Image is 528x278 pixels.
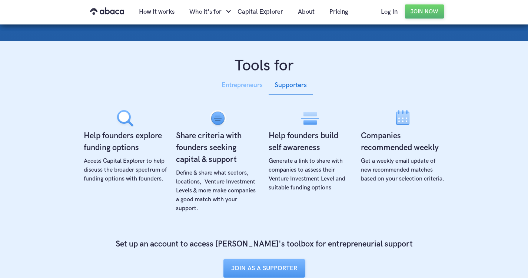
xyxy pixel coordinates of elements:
[223,259,305,278] a: JOIN AS A SUPPORTER
[176,169,259,213] div: Define & share what sectors, locations, Venture Investment Levels & more make companies a good ma...
[269,130,352,154] h4: Help founders build self awareness
[84,157,167,183] div: Access Capital Explorer to help discuss the broader spectrum of funding options with founders.
[405,4,444,19] a: Join Now
[361,157,444,183] div: Get a weekly email update of new recommended matches based on your selection criteria.
[361,130,444,154] h4: Companies recommended weekly
[116,238,413,250] h4: Set up an account to access [PERSON_NAME]'s toolbox for entrepreneurial support
[84,130,167,154] h4: Help founders explore funding options
[176,130,259,166] h4: Share criteria with founders seeking capital & support
[79,56,449,76] h1: Tools for
[222,80,263,91] div: Entrepreneurs
[269,157,352,192] div: Generate a link to share with companies to assess their Venture Investment Level and suitable fun...
[275,80,307,91] div: Supporters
